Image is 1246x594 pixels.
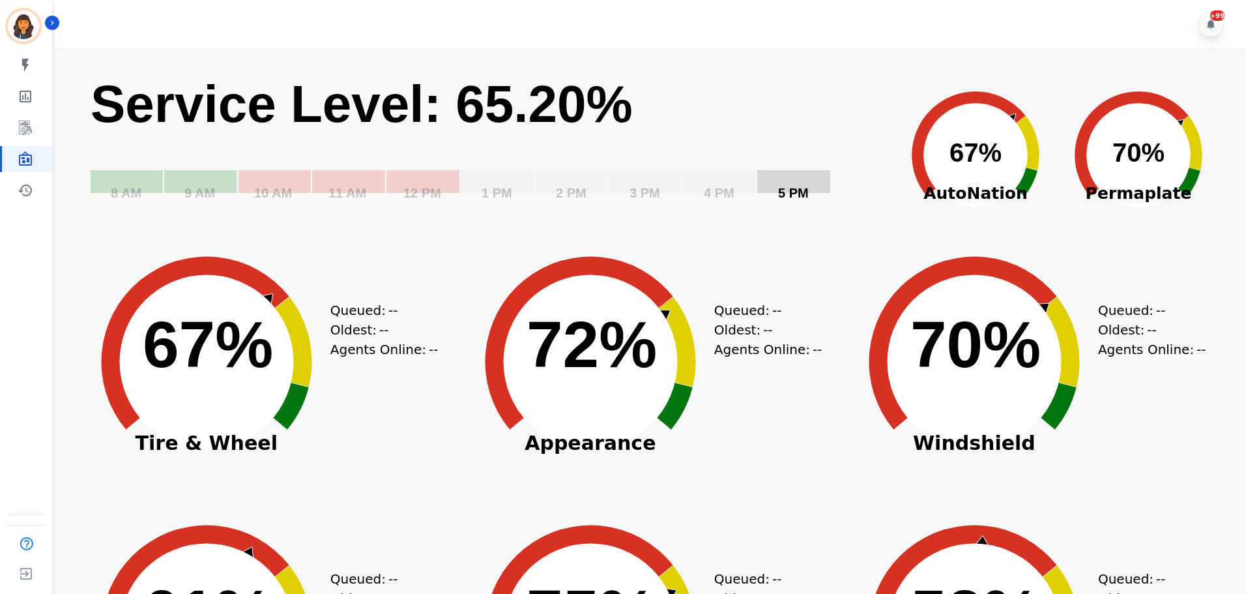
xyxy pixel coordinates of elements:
[460,437,721,450] span: Appearance
[556,186,587,200] text: 2 PM
[1112,138,1165,167] text: 70%
[1057,181,1220,206] span: Permaplate
[429,340,438,359] span: --
[772,301,781,320] span: --
[76,437,337,450] span: Tire & Wheel
[714,301,812,320] div: Queued:
[1098,320,1196,340] div: Oldest:
[1098,569,1196,589] div: Queued:
[949,138,1002,167] text: 67%
[894,181,1057,206] span: AutoNation
[330,340,441,359] div: Agents Online:
[8,10,39,42] img: Bordered avatar
[1098,340,1209,359] div: Agents Online:
[1156,569,1165,589] span: --
[714,340,825,359] div: Agents Online:
[403,186,441,200] text: 12 PM
[1098,301,1196,320] div: Queued:
[1147,320,1156,340] span: --
[330,320,428,340] div: Oldest:
[844,437,1105,450] span: Windshield
[1196,340,1206,359] span: --
[630,186,660,200] text: 3 PM
[527,308,657,381] text: 72%
[778,186,809,200] text: 5 PM
[714,320,812,340] div: Oldest:
[910,308,1041,381] text: 70%
[330,569,428,589] div: Queued:
[330,301,428,320] div: Queued:
[184,186,215,200] text: 9 AM
[111,186,141,200] text: 8 AM
[388,301,398,320] span: --
[763,320,772,340] span: --
[714,569,812,589] div: Queued:
[254,186,292,200] text: 10 AM
[482,186,512,200] text: 1 PM
[772,569,781,589] span: --
[379,320,388,340] span: --
[143,308,273,381] text: 67%
[328,186,366,200] text: 11 AM
[1156,301,1165,320] span: --
[91,75,633,133] text: Service Level: 65.20%
[1210,10,1224,21] div: +99
[89,72,891,219] svg: Service Level: 0%
[388,569,398,589] span: --
[813,340,822,359] span: --
[704,186,734,200] text: 4 PM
